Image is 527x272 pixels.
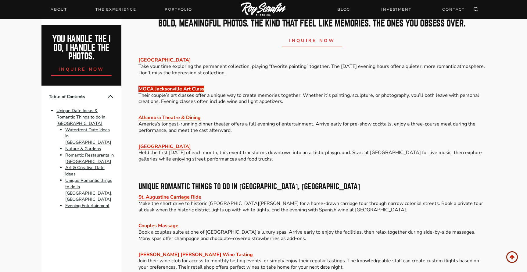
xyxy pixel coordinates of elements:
[65,152,114,164] a: Romantic Restaurants in [GEOGRAPHIC_DATA]
[65,127,111,146] a: Waterfront Date ideas in [GEOGRAPHIC_DATA]
[138,223,486,242] p: Book a couples suite at one of [GEOGRAPHIC_DATA]’s luxury spas. Arrive early to enjoy the facilit...
[138,57,191,63] a: [GEOGRAPHIC_DATA]
[378,4,415,15] a: INVESTMENT
[65,203,109,209] a: Evening Entertainment
[138,143,191,150] a: [GEOGRAPHIC_DATA]
[138,251,253,258] a: [PERSON_NAME] [PERSON_NAME] Wine Tasting
[138,114,201,121] a: Alhambra Theatre & Dining
[47,5,196,14] nav: Primary Navigation
[65,146,101,152] a: Nature & Gardens
[334,4,468,15] nav: Secondary Navigation
[49,94,107,100] span: Table of Contents
[138,194,486,213] p: Make the short drive to historic [GEOGRAPHIC_DATA][PERSON_NAME] for a horse-drawn carriage tour t...
[138,194,201,200] a: St. Augustine Carriage Ride
[138,19,486,28] h2: bold, meaningful photos. The kind that feel like memories. The ones you obsess over.
[56,108,105,126] a: Unique Date Ideas & Romantic Things to do in [GEOGRAPHIC_DATA]
[47,5,71,14] a: About
[107,93,114,100] button: Collapse Table of Contents
[161,5,196,14] a: Portfolio
[138,57,486,76] p: Take your time exploring the permanent collection, playing “favorite painting” together. The [DAT...
[334,4,354,15] a: BLOG
[138,86,204,92] a: MOCA Jacksonville Art Class
[138,86,486,105] p: Their couple’s art classes offer a unique way to create memories together. Whether it’s painting,...
[289,37,335,44] span: inquire now
[506,251,518,263] a: Scroll to top
[138,222,178,229] a: Couples Massage
[241,2,286,17] img: Logo of Roy Serafin Photo Co., featuring stylized text in white on a light background, representi...
[138,143,486,162] p: Held the first [DATE] of each month, this event transforms downtown into an artistic playground. ...
[138,252,486,270] p: Join their wine club for access to monthly tasting events, or simply enjoy their regular tastings...
[51,61,112,76] a: inquire now
[138,115,486,133] p: America’s longest-running dinner theater offers a full evening of entertainment. Arrive early for...
[471,5,480,14] button: View Search Form
[138,183,486,190] h3: Unique Romantic things to do in [GEOGRAPHIC_DATA], [GEOGRAPHIC_DATA]
[48,35,115,61] h2: You handle the i do, I handle the photos.
[439,4,468,15] a: CONTACT
[41,86,121,216] nav: Table of Contents
[65,177,112,202] a: Unique Romantic things to do in [GEOGRAPHIC_DATA], [GEOGRAPHIC_DATA]
[59,66,104,72] span: inquire now
[282,32,342,47] a: inquire now
[92,5,140,14] a: THE EXPERIENCE
[65,165,105,177] a: Art & Creative Date ideas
